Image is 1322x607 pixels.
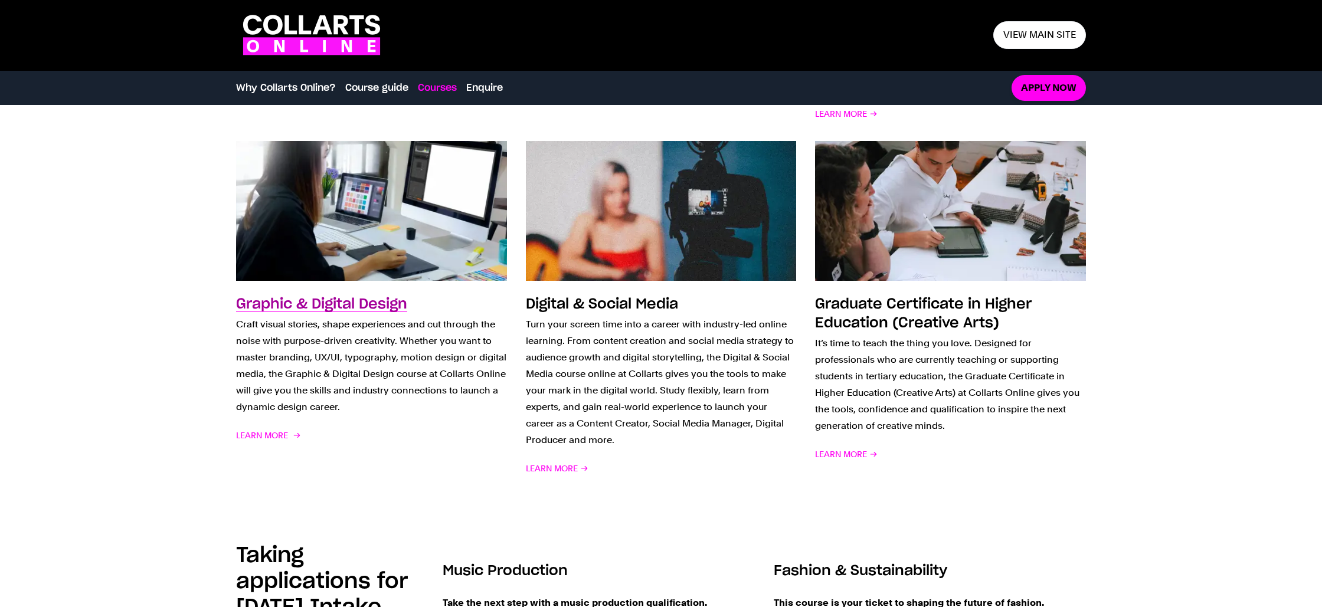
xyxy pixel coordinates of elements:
p: It’s time to teach the thing you love. Designed for professionals who are currently teaching or s... [815,335,1086,434]
span: Learn More [236,427,299,444]
a: Why Collarts Online? [236,81,336,95]
span: Learn More [815,106,878,122]
h3: Music Production [443,562,755,580]
a: Enquire [466,81,503,95]
a: Graphic & Digital Design Craft visual stories, shape experiences and cut through the noise with p... [236,141,507,477]
h3: Fashion & Sustainability [774,562,1086,580]
a: View main site [993,21,1086,49]
h3: Graduate Certificate in Higher Education (Creative Arts) [815,297,1032,330]
a: Graduate Certificate in Higher Education (Creative Arts) It’s time to teach the thing you love. D... [815,141,1086,477]
p: Craft visual stories, shape experiences and cut through the noise with purpose-driven creativity.... [236,316,507,415]
h3: Digital & Social Media [526,297,678,311]
h3: Graphic & Digital Design [236,297,407,311]
a: Digital & Social Media Turn your screen time into a career with industry-led online learning. Fro... [526,141,797,477]
p: Turn your screen time into a career with industry-led online learning. From content creation and ... [526,316,797,448]
a: Course guide [345,81,408,95]
a: Courses [418,81,457,95]
span: Learn More [526,460,588,477]
span: Learn More [815,446,878,462]
a: Apply now [1012,75,1086,101]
